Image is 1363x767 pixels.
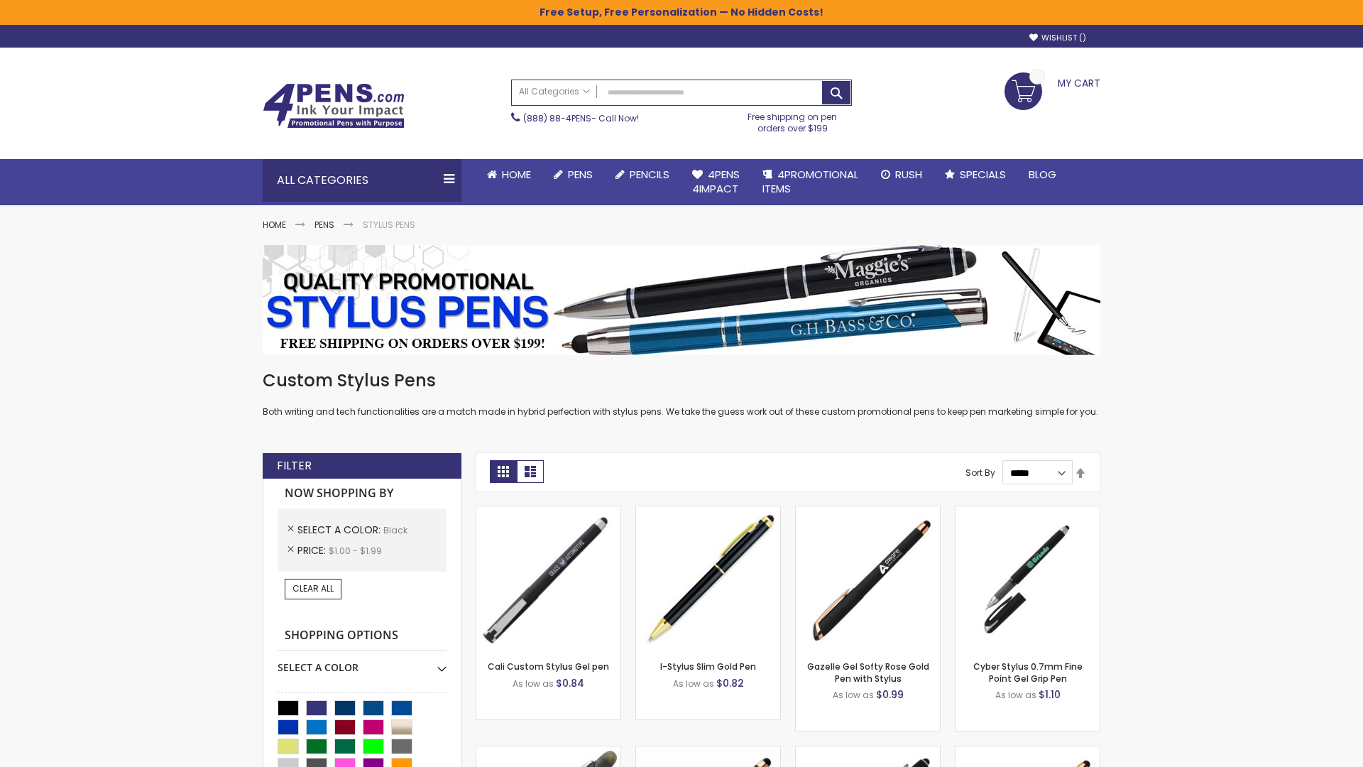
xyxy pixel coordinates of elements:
[285,579,341,599] a: Clear All
[556,676,584,690] span: $0.84
[716,676,744,690] span: $0.82
[807,660,929,684] a: Gazelle Gel Softy Rose Gold Pen with Stylus
[965,467,995,479] label: Sort By
[660,660,756,673] a: I-Stylus Slim Gold Pen
[542,159,604,190] a: Pens
[278,621,447,651] strong: Shopping Options
[636,506,780,518] a: I-Stylus Slim Gold-Black
[263,159,461,202] div: All Categories
[513,678,554,690] span: As low as
[956,506,1100,518] a: Cyber Stylus 0.7mm Fine Point Gel Grip Pen-Black
[1029,167,1056,182] span: Blog
[476,159,542,190] a: Home
[673,678,714,690] span: As low as
[636,746,780,758] a: Islander Softy Rose Gold Gel Pen with Stylus-Black
[636,506,780,651] img: I-Stylus Slim Gold-Black
[630,167,669,182] span: Pencils
[568,167,593,182] span: Pens
[934,159,1017,190] a: Specials
[973,660,1083,684] a: Cyber Stylus 0.7mm Fine Point Gel Grip Pen
[733,106,853,134] div: Free shipping on pen orders over $199
[263,219,286,231] a: Home
[476,506,620,651] img: Cali Custom Stylus Gel pen-Black
[692,167,740,196] span: 4Pens 4impact
[363,219,415,231] strong: Stylus Pens
[314,219,334,231] a: Pens
[960,167,1006,182] span: Specials
[796,506,940,651] img: Gazelle Gel Softy Rose Gold Pen with Stylus-Black
[476,506,620,518] a: Cali Custom Stylus Gel pen-Black
[523,112,591,124] a: (888) 88-4PENS
[383,524,407,536] span: Black
[833,689,874,701] span: As low as
[502,167,531,182] span: Home
[277,458,312,474] strong: Filter
[297,523,383,537] span: Select A Color
[476,746,620,758] a: Souvenir® Jalan Highlighter Stylus Pen Combo-Black
[490,460,517,483] strong: Grid
[512,80,597,104] a: All Categories
[297,543,329,557] span: Price
[751,159,870,205] a: 4PROMOTIONALITEMS
[263,245,1100,355] img: Stylus Pens
[263,369,1100,418] div: Both writing and tech functionalities are a match made in hybrid perfection with stylus pens. We ...
[762,167,858,196] span: 4PROMOTIONAL ITEMS
[870,159,934,190] a: Rush
[796,506,940,518] a: Gazelle Gel Softy Rose Gold Pen with Stylus-Black
[895,167,922,182] span: Rush
[519,86,590,97] span: All Categories
[1029,33,1086,43] a: Wishlist
[263,83,405,129] img: 4Pens Custom Pens and Promotional Products
[995,689,1036,701] span: As low as
[292,582,334,594] span: Clear All
[488,660,609,673] a: Cali Custom Stylus Gel pen
[681,159,751,205] a: 4Pens4impact
[278,479,447,508] strong: Now Shopping by
[329,545,382,557] span: $1.00 - $1.99
[1039,687,1061,702] span: $1.10
[263,369,1100,392] h1: Custom Stylus Pens
[523,112,639,124] span: - Call Now!
[796,746,940,758] a: Custom Soft Touch® Metal Pens with Stylus-Black
[956,506,1100,651] img: Cyber Stylus 0.7mm Fine Point Gel Grip Pen-Black
[278,651,447,675] div: Select A Color
[876,687,904,702] span: $0.99
[1017,159,1068,190] a: Blog
[956,746,1100,758] a: Gazelle Gel Softy Rose Gold Pen with Stylus - ColorJet-Black
[604,159,681,190] a: Pencils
